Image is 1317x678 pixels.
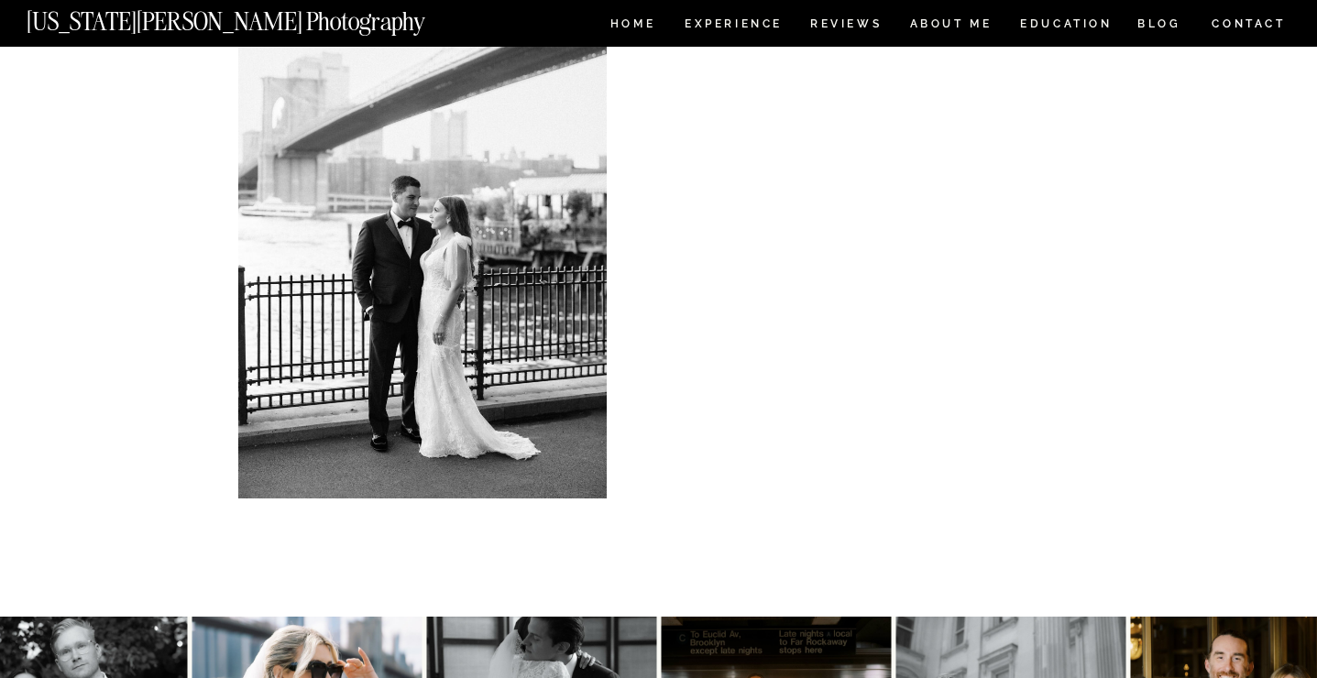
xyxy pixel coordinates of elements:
a: BLOG [1137,18,1181,34]
a: EDUCATION [1018,18,1114,34]
a: Experience [685,18,781,34]
a: CONTACT [1211,14,1287,34]
a: REVIEWS [810,18,879,34]
a: HOME [607,18,659,34]
a: ABOUT ME [909,18,993,34]
a: [US_STATE][PERSON_NAME] Photography [27,9,487,25]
